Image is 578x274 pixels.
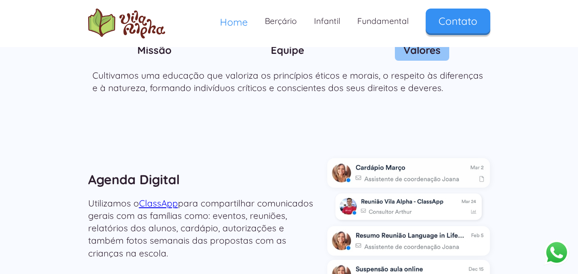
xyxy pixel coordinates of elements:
[220,16,248,28] span: Home
[544,239,569,265] button: Abrir WhatsApp
[349,9,417,34] a: Fundamental
[137,44,172,56] h3: Missão
[88,167,319,193] h2: Agenda Digital
[88,9,165,38] img: logo Escola Vila Alpha
[335,194,482,220] img: class app imagem
[403,44,441,56] h3: Valores
[271,44,304,56] h3: Equipe
[256,9,305,34] a: Berçário
[211,9,256,35] a: Home
[88,9,165,38] a: home
[92,69,486,94] p: Cultivamos uma educação que valoriza os princípios éticos e morais, o respeito às diferenças e à ...
[305,9,349,34] a: Infantil
[426,9,490,33] a: Contato
[139,197,178,209] a: ClassApp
